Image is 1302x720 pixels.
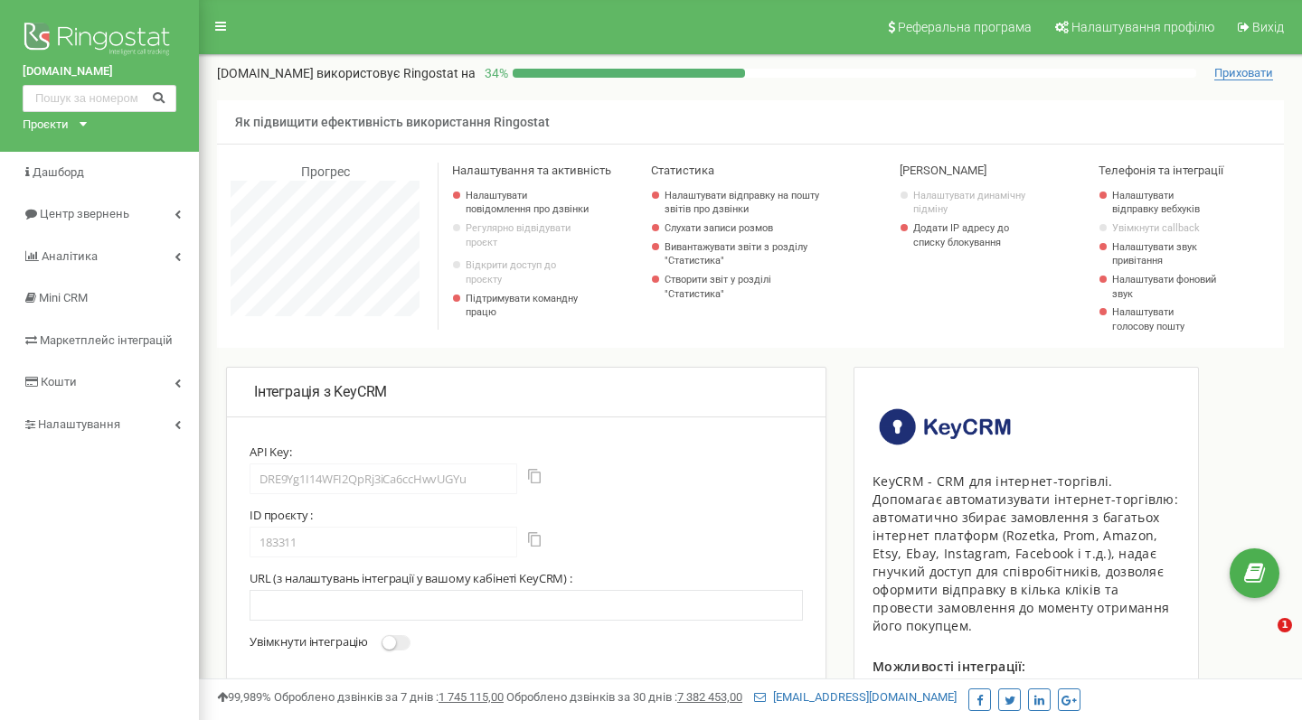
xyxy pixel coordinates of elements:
span: [PERSON_NAME] [900,164,986,177]
span: Кошти [41,375,77,388]
span: Аналiтика [42,249,98,263]
a: Вивантажувати звіти з розділу "Статистика" [665,240,826,268]
span: Реферальна програма [898,20,1032,34]
a: Налаштувати відправку на пошту звітів про дзвінки [665,189,826,217]
span: Налаштування [38,417,120,431]
p: Можливості інтеграції: [873,658,1180,676]
a: [EMAIL_ADDRESS][DOMAIN_NAME] [754,690,957,704]
u: 1 745 115,00 [439,690,504,704]
a: Налаштувати фоновий звук [1112,273,1217,301]
p: [DOMAIN_NAME] [217,64,476,82]
p: Регулярно відвідувати проєкт [466,221,592,249]
div: Проєкти [23,117,69,134]
label: Увімкнути інтеграцію [250,634,410,650]
p: Підтримувати командну працю [466,292,592,320]
iframe: Intercom live chat [1241,618,1284,661]
span: Mini CRM [39,291,88,304]
img: Ringostat logo [23,18,176,63]
a: Відкрити доступ до проєкту [466,258,592,286]
span: Прогрес [301,164,350,179]
label: API Key: [250,444,292,459]
a: Налаштувати голосову пошту [1112,305,1217,333]
a: Увімкнути callback [1112,221,1217,236]
p: 34 % [476,64,513,82]
img: image [873,404,1017,450]
a: Створити звіт у розділі "Статистика" [665,273,826,301]
span: Приховати [1214,66,1273,80]
input: Пошук за номером [23,85,176,112]
a: Налаштувати відправку вебхуків [1112,189,1217,217]
span: Вихід [1252,20,1284,34]
span: 1 [1278,618,1292,632]
a: Налаштувати повідомлення про дзвінки [466,189,592,217]
span: використовує Ringostat на [316,66,476,80]
p: Інтеграція з KeyCRM [254,382,798,403]
label: URL (з налаштувань інтеграції у вашому кабінеті KeyCRM) : [250,571,572,585]
span: Дашборд [33,165,84,179]
a: Слухати записи розмов [665,221,826,236]
span: Оброблено дзвінків за 7 днів : [274,690,504,704]
span: Телефонія та інтеграції [1099,164,1223,177]
span: Налаштування та активність [452,164,611,177]
a: Налаштувати звук привітання [1112,240,1217,268]
div: KeyCRM - CRM для інтернет-торгівлі. Допомагає автоматизувати інтернет-торгівлю: автоматично збира... [873,472,1180,635]
span: Центр звернень [40,207,129,220]
span: 99,989% [217,690,271,704]
a: Додати IP адресу до списку блокування [913,221,1040,249]
span: Оброблено дзвінків за 30 днів : [506,690,742,704]
u: 7 382 453,00 [677,690,742,704]
label: ID проєкту : [250,508,313,522]
span: Маркетплейс інтеграцій [40,333,173,347]
span: Статистика [651,164,714,177]
span: Як підвищити ефективність використання Ringostat [235,115,550,129]
span: Налаштування профілю [1071,20,1214,34]
a: [DOMAIN_NAME] [23,63,176,80]
a: Налаштувати динамічну підміну [913,189,1040,217]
